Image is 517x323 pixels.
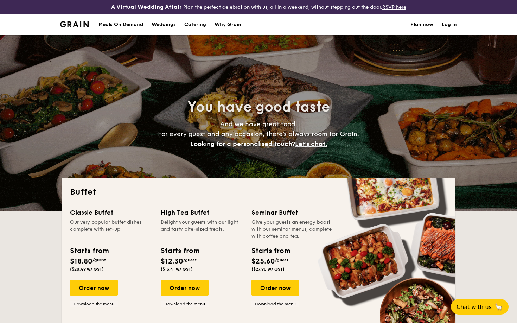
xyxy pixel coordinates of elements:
a: Catering [180,14,210,35]
span: Looking for a personalised touch? [190,140,295,148]
img: Grain [60,21,89,27]
a: Log in [442,14,457,35]
a: Download the menu [70,301,118,307]
span: ($27.90 w/ GST) [251,267,285,272]
div: Starts from [161,246,199,256]
div: Order now [161,280,209,296]
span: 🦙 [494,303,503,311]
div: Classic Buffet [70,208,152,217]
a: Download the menu [161,301,209,307]
div: Meals On Demand [98,14,143,35]
span: ($20.49 w/ GST) [70,267,104,272]
h4: A Virtual Wedding Affair [111,3,182,11]
span: /guest [92,258,106,262]
span: /guest [275,258,288,262]
a: Meals On Demand [94,14,147,35]
div: Starts from [70,246,108,256]
a: Why Grain [210,14,245,35]
span: $18.80 [70,257,92,266]
a: RSVP here [382,4,406,10]
a: Logotype [60,21,89,27]
a: Download the menu [251,301,299,307]
div: Plan the perfect celebration with us, all in a weekend, without stepping out the door. [86,3,431,11]
div: Order now [251,280,299,296]
div: Order now [70,280,118,296]
div: Seminar Buffet [251,208,334,217]
div: Delight your guests with our light and tasty bite-sized treats. [161,219,243,240]
span: $12.30 [161,257,183,266]
span: And we have great food. For every guest and any occasion, there’s always room for Grain. [158,120,359,148]
h1: Catering [184,14,206,35]
a: Weddings [147,14,180,35]
span: Chat with us [457,304,492,310]
div: Why Grain [215,14,241,35]
div: Starts from [251,246,290,256]
a: Plan now [410,14,433,35]
h2: Buffet [70,186,447,198]
span: /guest [183,258,197,262]
button: Chat with us🦙 [451,299,509,315]
div: Our very popular buffet dishes, complete with set-up. [70,219,152,240]
span: Let's chat. [295,140,327,148]
div: Give your guests an energy boost with our seminar menus, complete with coffee and tea. [251,219,334,240]
span: $25.60 [251,257,275,266]
span: ($13.41 w/ GST) [161,267,193,272]
span: You have good taste [187,99,330,115]
div: High Tea Buffet [161,208,243,217]
div: Weddings [152,14,176,35]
